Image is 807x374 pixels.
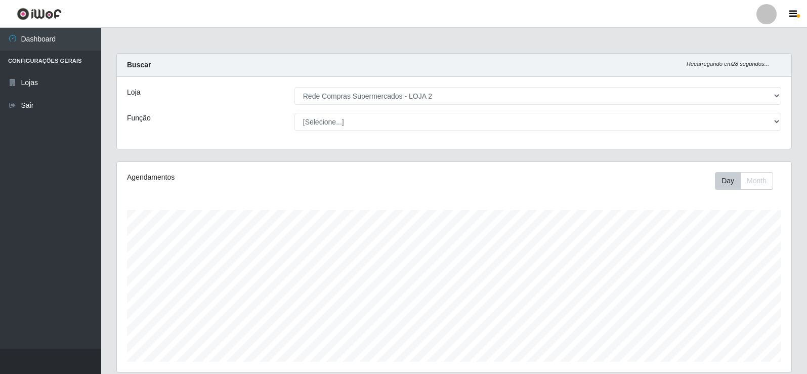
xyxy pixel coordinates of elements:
[715,172,781,190] div: Toolbar with button groups
[740,172,773,190] button: Month
[715,172,773,190] div: First group
[127,87,140,98] label: Loja
[127,113,151,123] label: Função
[687,61,769,67] i: Recarregando em 28 segundos...
[127,172,391,183] div: Agendamentos
[17,8,62,20] img: CoreUI Logo
[127,61,151,69] strong: Buscar
[715,172,741,190] button: Day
